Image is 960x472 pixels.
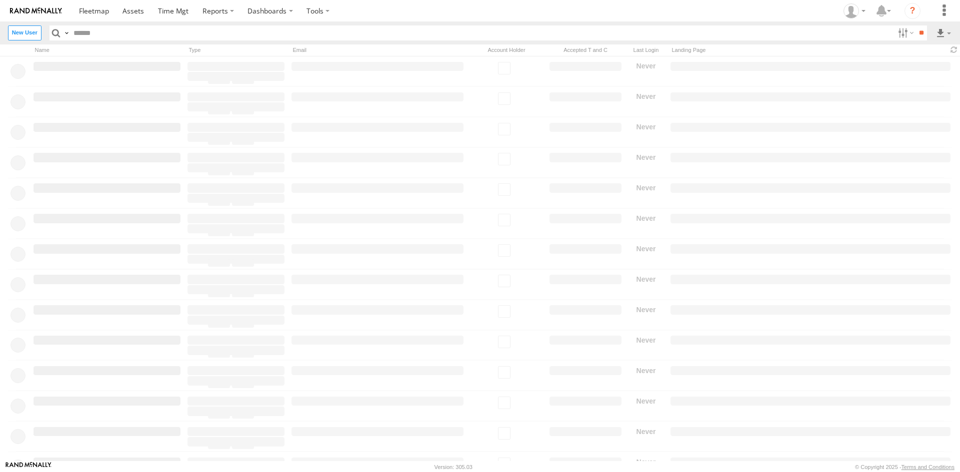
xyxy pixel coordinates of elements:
[32,45,182,55] div: Name
[855,464,954,470] div: © Copyright 2025 -
[469,45,544,55] div: Account Holder
[894,25,915,40] label: Search Filter Options
[840,3,869,18] div: Peter Lu
[186,45,286,55] div: Type
[434,464,472,470] div: Version: 305.03
[62,25,70,40] label: Search Query
[10,7,62,14] img: rand-logo.svg
[669,45,944,55] div: Landing Page
[290,45,465,55] div: Email
[935,25,952,40] label: Export results as...
[548,45,623,55] div: Has user accepted Terms and Conditions
[948,45,960,55] span: Refresh
[8,25,41,40] label: Create New User
[627,45,665,55] div: Last Login
[901,464,954,470] a: Terms and Conditions
[5,462,51,472] a: Visit our Website
[904,3,920,19] i: ?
